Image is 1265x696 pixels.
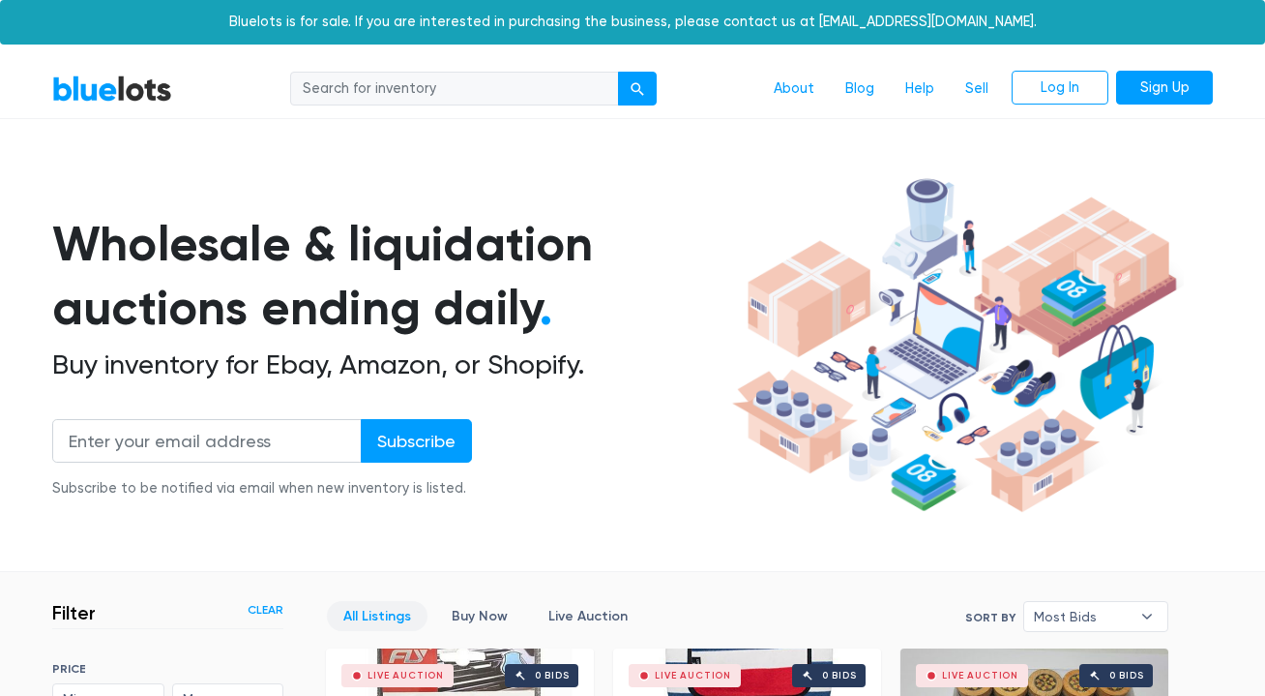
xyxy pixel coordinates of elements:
a: Sell [950,71,1004,107]
a: Sign Up [1116,71,1213,106]
b: ▾ [1127,602,1167,631]
a: Help [890,71,950,107]
div: Live Auction [368,671,444,681]
div: 0 bids [1109,671,1144,681]
input: Search for inventory [290,72,619,106]
label: Sort By [965,609,1015,626]
div: 0 bids [535,671,570,681]
div: Live Auction [655,671,731,681]
div: Live Auction [942,671,1018,681]
h1: Wholesale & liquidation auctions ending daily [52,212,725,341]
h6: PRICE [52,662,283,676]
a: All Listings [327,601,427,631]
input: Enter your email address [52,419,362,463]
input: Subscribe [361,419,472,463]
a: About [758,71,830,107]
a: Buy Now [435,601,524,631]
a: BlueLots [52,75,172,103]
a: Log In [1012,71,1108,106]
h2: Buy inventory for Ebay, Amazon, or Shopify. [52,348,725,381]
div: 0 bids [822,671,857,681]
img: hero-ee84e7d0318cb26816c560f6b4441b76977f77a177738b4e94f68c95b2b83dbb.png [725,169,1184,522]
a: Clear [248,601,283,619]
a: Live Auction [532,601,644,631]
span: . [540,279,552,337]
div: Subscribe to be notified via email when new inventory is listed. [52,478,472,499]
span: Most Bids [1034,602,1131,631]
h3: Filter [52,601,96,624]
a: Blog [830,71,890,107]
